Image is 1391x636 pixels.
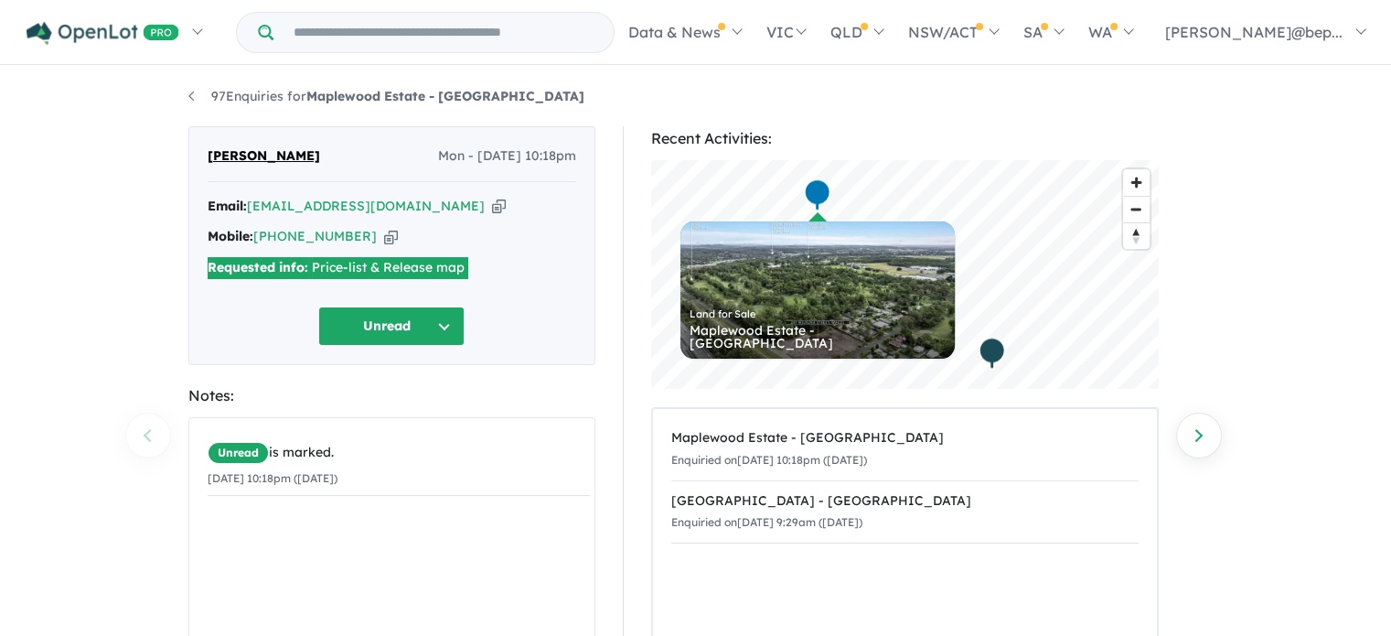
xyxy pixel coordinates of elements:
div: Maplewood Estate - [GEOGRAPHIC_DATA] [690,324,946,350]
span: Zoom out [1123,197,1150,222]
div: Land for Sale [690,309,946,319]
div: Recent Activities: [651,126,1159,151]
a: [EMAIL_ADDRESS][DOMAIN_NAME] [247,198,485,214]
canvas: Map [651,160,1159,389]
small: Enquiried on [DATE] 10:18pm ([DATE]) [671,453,867,467]
span: [PERSON_NAME] [208,146,320,167]
div: Maplewood Estate - [GEOGRAPHIC_DATA] [671,427,1139,449]
span: Reset bearing to north [1123,223,1150,249]
a: Land for Sale Maplewood Estate - [GEOGRAPHIC_DATA] [680,221,955,359]
a: [GEOGRAPHIC_DATA] - [GEOGRAPHIC_DATA]Enquiried on[DATE] 9:29am ([DATE]) [671,480,1139,544]
small: [DATE] 10:18pm ([DATE]) [208,471,337,485]
button: Zoom out [1123,196,1150,222]
button: Zoom in [1123,169,1150,196]
div: [GEOGRAPHIC_DATA] - [GEOGRAPHIC_DATA] [671,490,1139,512]
a: 97Enquiries forMaplewood Estate - [GEOGRAPHIC_DATA] [188,88,584,104]
strong: Maplewood Estate - [GEOGRAPHIC_DATA] [306,88,584,104]
button: Copy [492,197,506,216]
strong: Mobile: [208,228,253,244]
span: Unread [208,442,269,464]
nav: breadcrumb [188,86,1204,108]
small: Enquiried on [DATE] 9:29am ([DATE]) [671,515,862,529]
div: is marked. [208,442,590,464]
button: Copy [384,227,398,246]
strong: Requested info: [208,259,308,275]
strong: Email: [208,198,247,214]
div: Map marker [803,178,830,212]
input: Try estate name, suburb, builder or developer [277,13,610,52]
button: Reset bearing to north [1123,222,1150,249]
div: Map marker [978,337,1005,371]
img: Openlot PRO Logo White [27,22,179,45]
div: Notes: [188,383,595,408]
button: Unread [318,307,465,346]
a: Maplewood Estate - [GEOGRAPHIC_DATA]Enquiried on[DATE] 10:18pm ([DATE]) [671,418,1139,481]
div: Price-list & Release map [208,257,576,279]
span: [PERSON_NAME]@bep... [1165,23,1343,41]
a: [PHONE_NUMBER] [253,228,377,244]
span: Mon - [DATE] 10:18pm [438,146,576,167]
